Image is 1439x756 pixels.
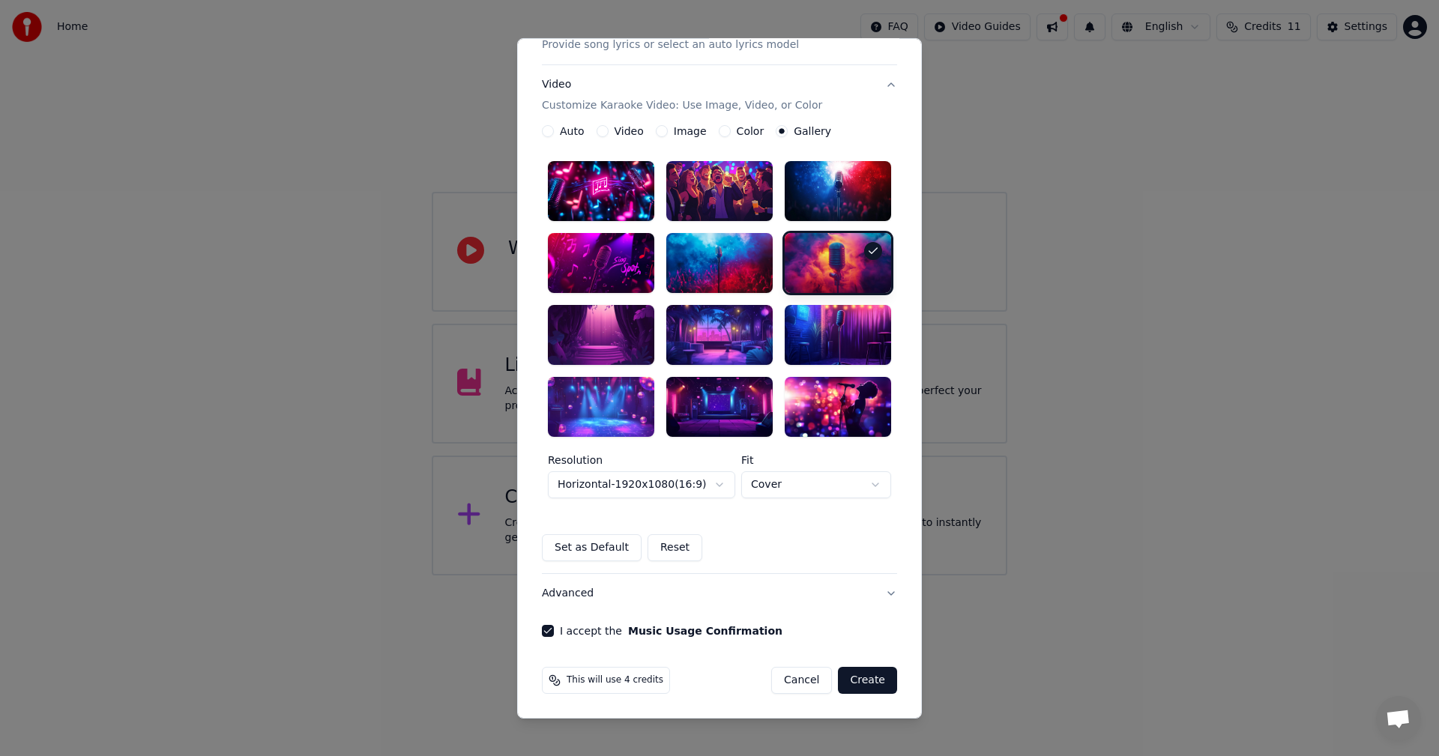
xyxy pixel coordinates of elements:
button: Cancel [771,667,832,694]
label: Image [674,126,707,136]
label: Resolution [548,455,735,465]
div: Video [542,77,822,113]
button: I accept the [628,626,782,636]
label: Auto [560,126,585,136]
label: Color [737,126,764,136]
label: Gallery [794,126,831,136]
button: Reset [648,534,702,561]
p: Provide song lyrics or select an auto lyrics model [542,37,799,52]
button: Advanced [542,574,897,613]
label: I accept the [560,626,782,636]
button: VideoCustomize Karaoke Video: Use Image, Video, or Color [542,65,897,125]
p: Customize Karaoke Video: Use Image, Video, or Color [542,98,822,113]
label: Video [615,126,644,136]
button: Create [838,667,897,694]
label: Fit [741,455,891,465]
button: Set as Default [542,534,642,561]
div: VideoCustomize Karaoke Video: Use Image, Video, or Color [542,125,897,573]
span: This will use 4 credits [567,674,663,686]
